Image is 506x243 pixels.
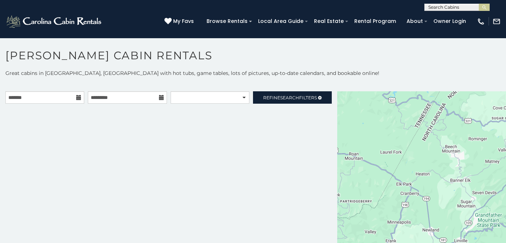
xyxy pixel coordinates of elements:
a: Rental Program [351,16,400,27]
img: phone-regular-white.png [477,17,485,25]
a: Owner Login [430,16,470,27]
img: White-1-2.png [5,14,103,29]
span: Search [280,95,299,100]
img: mail-regular-white.png [493,17,501,25]
a: My Favs [164,17,196,25]
span: Refine Filters [263,95,317,100]
a: Real Estate [310,16,347,27]
a: Browse Rentals [203,16,251,27]
a: RefineSearchFilters [253,91,332,104]
a: About [403,16,427,27]
span: My Favs [173,17,194,25]
a: Local Area Guide [254,16,307,27]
